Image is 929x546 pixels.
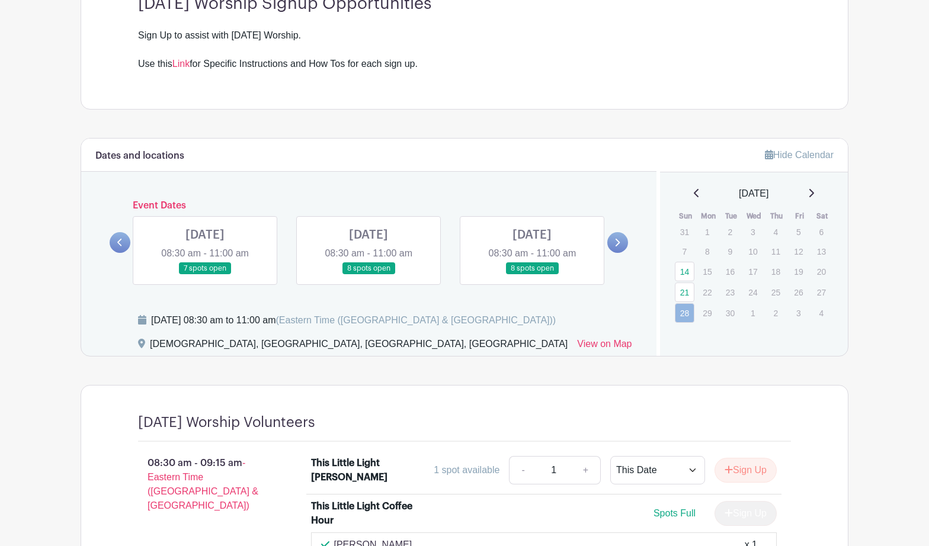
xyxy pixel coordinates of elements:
[812,262,831,281] p: 20
[130,200,607,211] h6: Event Dates
[697,262,717,281] p: 15
[789,304,808,322] p: 3
[697,242,717,261] p: 8
[715,458,777,483] button: Sign Up
[765,210,789,222] th: Thu
[811,210,834,222] th: Sat
[172,59,190,69] a: Link
[720,223,740,241] p: 2
[276,315,556,325] span: (Eastern Time ([GEOGRAPHIC_DATA] & [GEOGRAPHIC_DATA]))
[697,283,717,301] p: 22
[675,282,694,302] a: 21
[138,414,315,431] h4: [DATE] Worship Volunteers
[788,210,811,222] th: Fri
[150,337,568,356] div: [DEMOGRAPHIC_DATA], [GEOGRAPHIC_DATA], [GEOGRAPHIC_DATA], [GEOGRAPHIC_DATA]
[653,508,696,518] span: Spots Full
[812,242,831,261] p: 13
[766,283,786,301] p: 25
[138,28,791,71] div: Sign Up to assist with [DATE] Worship. Use this for Specific Instructions and How Tos for each si...
[697,223,717,241] p: 1
[675,242,694,261] p: 7
[571,456,601,484] a: +
[95,150,184,162] h6: Dates and locations
[743,262,763,281] p: 17
[720,283,740,301] p: 23
[766,262,786,281] p: 18
[434,463,499,477] div: 1 spot available
[789,223,808,241] p: 5
[812,223,831,241] p: 6
[765,150,834,160] a: Hide Calendar
[311,499,414,528] div: This Little Light Coffee Hour
[697,304,717,322] p: 29
[151,313,556,327] div: [DATE] 08:30 am to 11:00 am
[743,283,763,301] p: 24
[119,451,292,518] p: 08:30 am - 09:15 am
[697,210,720,222] th: Mon
[766,242,786,261] p: 11
[674,210,697,222] th: Sun
[742,210,765,222] th: Wed
[148,458,258,510] span: - Eastern Time ([GEOGRAPHIC_DATA] & [GEOGRAPHIC_DATA])
[743,304,763,322] p: 1
[720,262,740,281] p: 16
[720,304,740,322] p: 30
[675,262,694,281] a: 14
[577,337,632,356] a: View on Map
[766,223,786,241] p: 4
[739,187,768,201] span: [DATE]
[766,304,786,322] p: 2
[789,283,808,301] p: 26
[743,242,763,261] p: 10
[743,223,763,241] p: 3
[311,456,414,484] div: This Little Light [PERSON_NAME]
[812,283,831,301] p: 27
[812,304,831,322] p: 4
[720,210,743,222] th: Tue
[789,242,808,261] p: 12
[720,242,740,261] p: 9
[675,303,694,323] a: 28
[509,456,536,484] a: -
[675,223,694,241] p: 31
[789,262,808,281] p: 19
